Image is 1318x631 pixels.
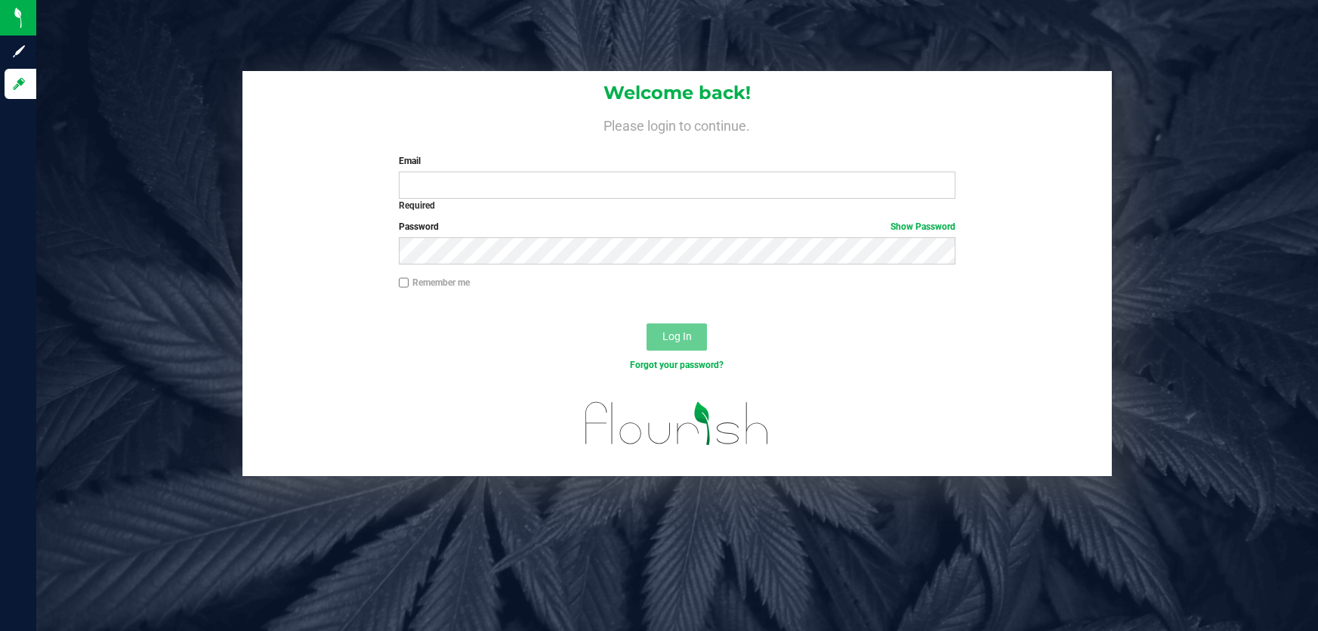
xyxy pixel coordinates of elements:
label: Email [399,154,956,168]
inline-svg: Sign up [11,44,26,59]
strong: Required [399,200,435,211]
inline-svg: Log in [11,76,26,91]
img: flourish_logo.svg [569,388,786,459]
a: Show Password [890,221,955,232]
span: Log In [662,330,692,342]
input: Remember me [399,277,409,288]
h1: Welcome back! [242,83,1112,103]
button: Log In [647,323,707,351]
h4: Please login to continue. [242,115,1112,133]
a: Forgot your password? [630,360,724,370]
span: Password [399,221,439,232]
label: Remember me [399,276,470,289]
